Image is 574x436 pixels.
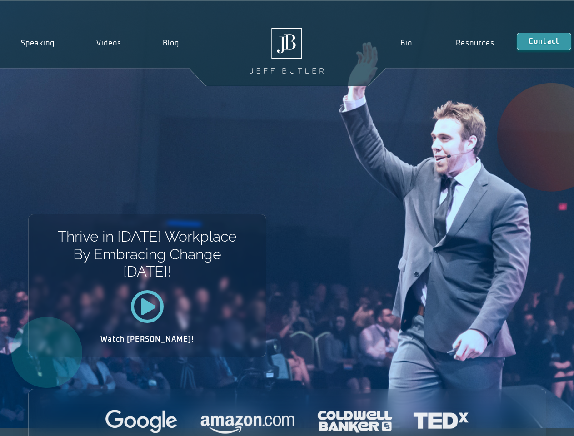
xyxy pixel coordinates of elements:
a: Resources [434,33,517,54]
h2: Watch [PERSON_NAME]! [60,336,234,343]
a: Bio [378,33,434,54]
nav: Menu [378,33,516,54]
a: Blog [142,33,200,54]
span: Contact [529,38,559,45]
a: Contact [517,33,571,50]
a: Videos [75,33,142,54]
h1: Thrive in [DATE] Workplace By Embracing Change [DATE]! [57,228,237,280]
